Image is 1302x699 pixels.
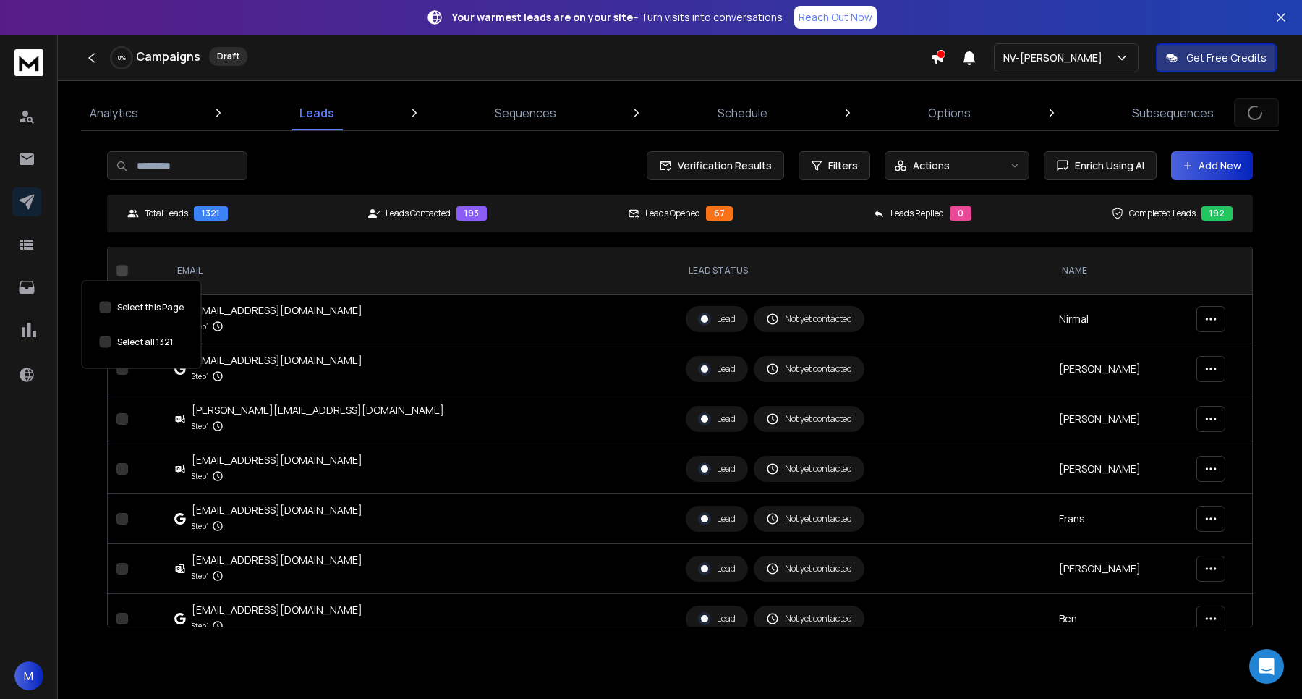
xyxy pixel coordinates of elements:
[117,302,184,313] label: Select this Page
[698,562,736,575] div: Lead
[766,512,852,525] div: Not yet contacted
[192,403,444,418] div: [PERSON_NAME][EMAIL_ADDRESS][DOMAIN_NAME]
[456,206,487,221] div: 193
[1044,151,1157,180] button: Enrich Using AI
[192,353,362,368] div: [EMAIL_ADDRESS][DOMAIN_NAME]
[1050,594,1188,644] td: Ben
[698,363,736,376] div: Lead
[766,363,852,376] div: Not yet contacted
[913,158,950,173] p: Actions
[1003,51,1108,65] p: NV-[PERSON_NAME]
[1050,394,1188,444] td: [PERSON_NAME]
[118,54,126,62] p: 0 %
[145,208,188,219] p: Total Leads
[14,661,43,690] button: M
[1171,151,1253,180] button: Add New
[117,336,173,348] label: Select all 1321
[192,519,209,533] p: Step 1
[794,6,877,29] a: Reach Out Now
[706,206,733,221] div: 67
[1069,158,1144,173] span: Enrich Using AI
[1129,208,1196,219] p: Completed Leads
[1050,295,1188,344] td: Nirmal
[192,453,362,467] div: [EMAIL_ADDRESS][DOMAIN_NAME]
[698,612,736,625] div: Lead
[1201,206,1233,221] div: 192
[1123,96,1222,130] a: Subsequences
[192,553,362,567] div: [EMAIL_ADDRESS][DOMAIN_NAME]
[677,247,1051,295] th: LEAD STATUS
[452,10,783,25] p: – Turn visits into conversations
[698,462,736,475] div: Lead
[192,603,362,617] div: [EMAIL_ADDRESS][DOMAIN_NAME]
[766,313,852,326] div: Not yet contacted
[1050,544,1188,594] td: [PERSON_NAME]
[799,151,870,180] button: Filters
[209,47,247,66] div: Draft
[1050,444,1188,494] td: [PERSON_NAME]
[919,96,979,130] a: Options
[828,158,858,173] span: Filters
[192,419,209,433] p: Step 1
[950,206,971,221] div: 0
[928,104,971,122] p: Options
[192,369,209,384] p: Step 1
[1050,344,1188,394] td: [PERSON_NAME]
[192,619,209,633] p: Step 1
[647,151,784,180] button: Verification Results
[386,208,451,219] p: Leads Contacted
[452,10,633,24] strong: Your warmest leads are on your site
[718,104,767,122] p: Schedule
[192,569,209,583] p: Step 1
[890,208,944,219] p: Leads Replied
[166,247,677,295] th: EMAIL
[698,313,736,326] div: Lead
[299,104,334,122] p: Leads
[698,512,736,525] div: Lead
[1186,51,1267,65] p: Get Free Credits
[495,104,556,122] p: Sequences
[1156,43,1277,72] button: Get Free Credits
[766,412,852,425] div: Not yet contacted
[486,96,565,130] a: Sequences
[81,96,147,130] a: Analytics
[90,104,138,122] p: Analytics
[1249,649,1284,684] div: Open Intercom Messenger
[672,158,772,173] span: Verification Results
[136,48,200,65] h1: Campaigns
[14,49,43,76] img: logo
[645,208,700,219] p: Leads Opened
[766,562,852,575] div: Not yet contacted
[192,503,362,517] div: [EMAIL_ADDRESS][DOMAIN_NAME]
[192,469,209,483] p: Step 1
[709,96,776,130] a: Schedule
[291,96,343,130] a: Leads
[799,10,872,25] p: Reach Out Now
[194,206,228,221] div: 1321
[698,412,736,425] div: Lead
[766,462,852,475] div: Not yet contacted
[1132,104,1214,122] p: Subsequences
[1050,247,1188,295] th: NAME
[766,612,852,625] div: Not yet contacted
[1050,494,1188,544] td: Frans
[192,303,362,318] div: [EMAIL_ADDRESS][DOMAIN_NAME]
